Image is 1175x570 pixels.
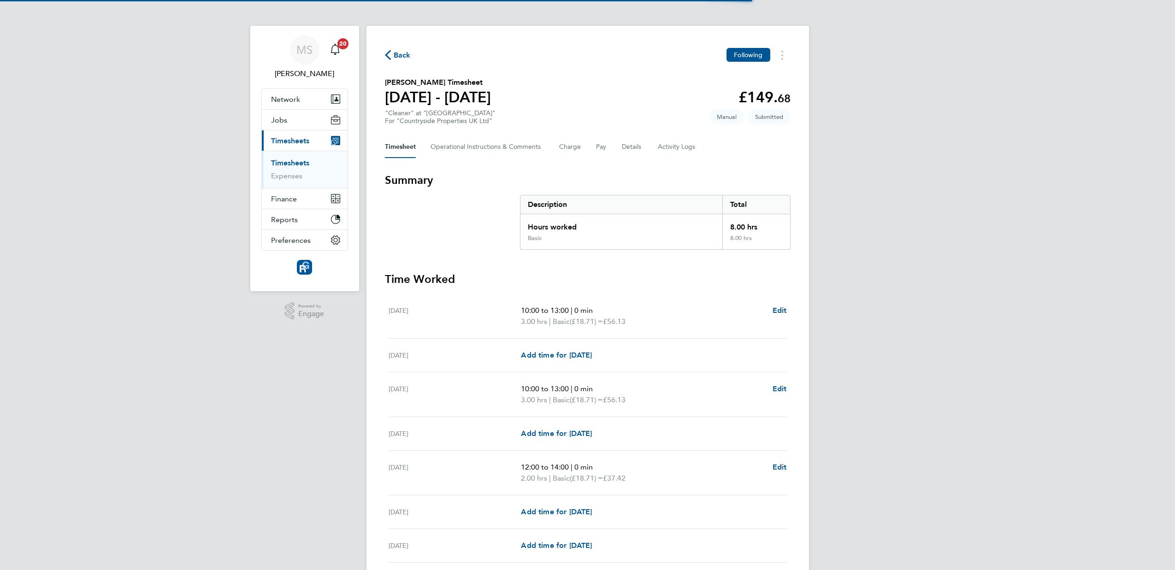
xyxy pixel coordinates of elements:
span: Basic [553,473,570,484]
span: | [571,306,573,315]
button: Jobs [262,110,348,130]
span: | [549,474,551,482]
button: Operational Instructions & Comments [431,136,544,158]
span: | [571,384,573,393]
a: Add time for [DATE] [521,506,592,517]
span: Add time for [DATE] [521,351,592,359]
div: "Cleaner" at "[GEOGRAPHIC_DATA]" [385,109,496,125]
span: 10:00 to 13:00 [521,384,569,393]
span: 10:00 to 13:00 [521,306,569,315]
button: Timesheets Menu [774,48,791,62]
div: [DATE] [389,462,521,484]
span: Basic [553,316,570,327]
div: Basic [528,235,542,242]
div: Total [722,195,790,214]
span: Timesheets [271,136,309,145]
h1: [DATE] - [DATE] [385,88,491,106]
h3: Summary [385,173,791,188]
a: Expenses [271,171,302,180]
span: Michelle Smith [261,68,348,79]
span: £56.13 [603,395,626,404]
span: Powered by [298,302,324,310]
button: Network [262,89,348,109]
span: Following [734,51,762,59]
a: Go to home page [261,260,348,275]
div: [DATE] [389,383,521,405]
span: | [549,395,551,404]
span: Edit [773,463,787,471]
div: [DATE] [389,350,521,361]
button: Activity Logs [658,136,697,158]
span: MS [296,44,313,56]
span: 2.00 hrs [521,474,547,482]
button: Charge [559,136,581,158]
span: Edit [773,306,787,315]
a: MS[PERSON_NAME] [261,35,348,79]
span: 12:00 to 14:00 [521,463,569,471]
span: 3.00 hrs [521,395,547,404]
span: 0 min [574,384,593,393]
button: Following [726,48,770,62]
span: Finance [271,194,297,203]
span: 0 min [574,306,593,315]
div: Description [520,195,723,214]
span: 20 [337,38,348,49]
span: £56.13 [603,317,626,326]
a: Powered byEngage [285,302,324,320]
span: Network [271,95,300,104]
div: 8.00 hrs [722,214,790,235]
a: Add time for [DATE] [521,428,592,439]
button: Timesheet [385,136,416,158]
div: Timesheets [262,151,348,188]
app-decimal: £149. [738,88,791,106]
span: Basic [553,394,570,405]
div: [DATE] [389,428,521,439]
nav: Main navigation [250,26,359,291]
span: (£18.71) = [570,317,603,326]
span: Add time for [DATE] [521,429,592,438]
button: Back [385,49,411,61]
div: [DATE] [389,305,521,327]
span: Engage [298,310,324,318]
button: Details [622,136,643,158]
div: [DATE] [389,540,521,551]
div: 8.00 hrs [722,235,790,249]
a: Timesheets [271,159,309,167]
h2: [PERSON_NAME] Timesheet [385,77,491,88]
span: 0 min [574,463,593,471]
span: 68 [778,92,791,105]
button: Pay [596,136,607,158]
div: Summary [520,195,791,250]
span: This timesheet was manually created. [709,109,744,124]
a: Edit [773,305,787,316]
button: Reports [262,209,348,229]
span: Preferences [271,236,311,245]
h3: Time Worked [385,272,791,287]
span: (£18.71) = [570,395,603,404]
a: Add time for [DATE] [521,540,592,551]
span: Reports [271,215,298,224]
span: | [549,317,551,326]
span: This timesheet is Submitted. [748,109,791,124]
span: Jobs [271,116,287,124]
a: 20 [326,35,344,65]
div: Hours worked [520,214,723,235]
span: Add time for [DATE] [521,541,592,550]
button: Timesheets [262,130,348,151]
span: Add time for [DATE] [521,507,592,516]
div: For "Countryside Properties UK Ltd" [385,117,496,125]
button: Preferences [262,230,348,250]
span: | [571,463,573,471]
span: £37.42 [603,474,626,482]
a: Edit [773,462,787,473]
img: resourcinggroup-logo-retina.png [297,260,312,275]
a: Add time for [DATE] [521,350,592,361]
a: Edit [773,383,787,394]
span: (£18.71) = [570,474,603,482]
div: [DATE] [389,506,521,517]
button: Finance [262,188,348,209]
span: Edit [773,384,787,393]
span: 3.00 hrs [521,317,547,326]
span: Back [394,50,411,61]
